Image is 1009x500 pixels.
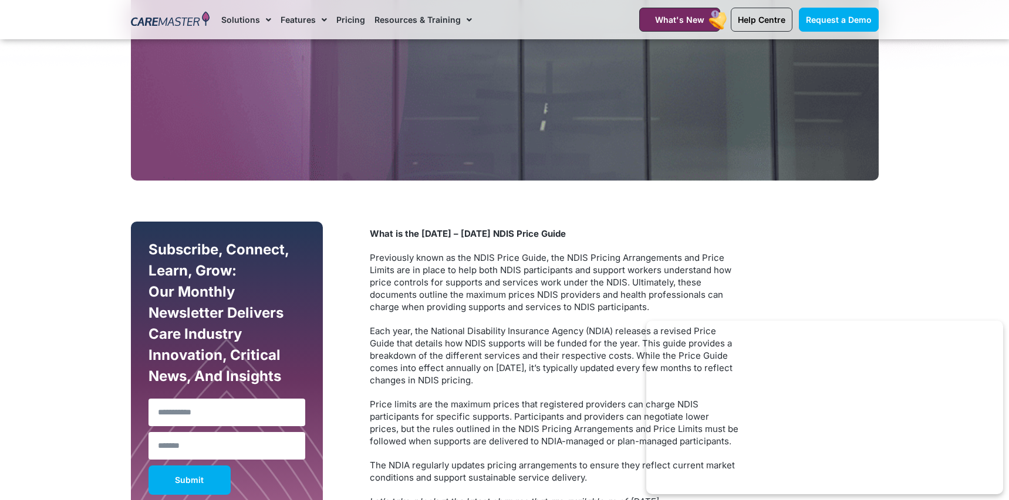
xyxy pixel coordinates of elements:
[731,8,792,32] a: Help Centre
[370,398,740,447] p: Price limits are the maximum prices that registered providers can charge NDIS participants for sp...
[655,15,704,25] span: What's New
[370,228,566,239] span: What is the [DATE] – [DATE] NDIS Price Guide
[149,465,231,495] button: Submit
[370,459,740,484] p: The NDIA regularly updates pricing arrangements to ensure they reflect current market conditions ...
[799,8,879,32] a: Request a Demo
[646,321,1003,494] iframe: Popup CTA
[370,325,740,386] p: Each year, the National Disability Insurance Agency (NDIA) releases a revised Price Guide that de...
[175,477,204,483] span: Submit
[146,239,309,393] div: Subscribe, Connect, Learn, Grow: Our Monthly Newsletter Delivers Care Industry Innovation, Critic...
[806,15,872,25] span: Request a Demo
[738,15,785,25] span: Help Centre
[639,8,720,32] a: What's New
[131,11,210,29] img: CareMaster Logo
[370,251,740,313] p: Previously known as the NDIS Price Guide, the NDIS Pricing Arrangements and Price Limits are in p...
